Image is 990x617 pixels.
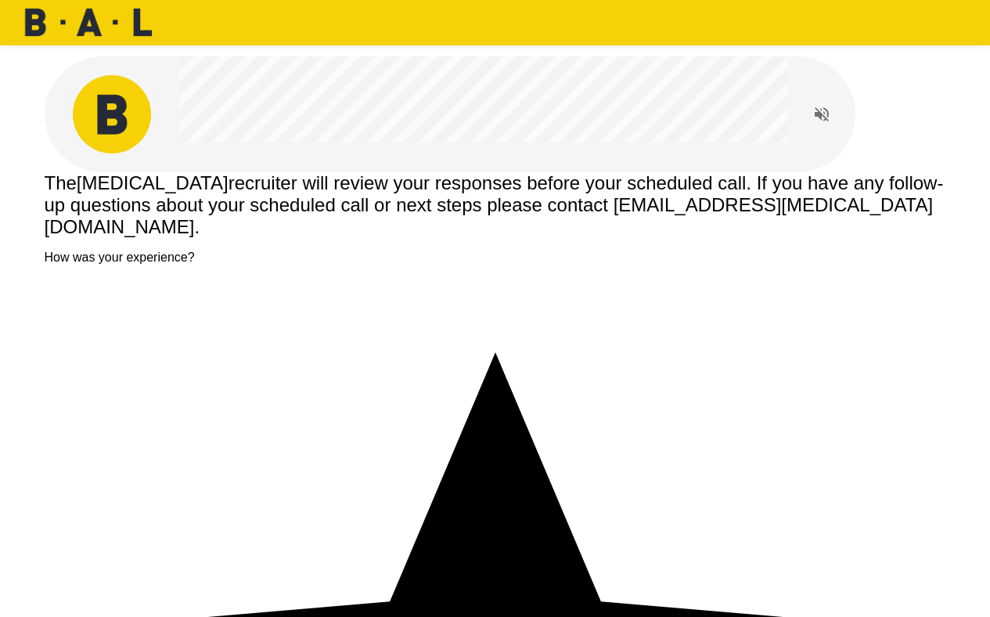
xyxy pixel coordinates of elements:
span: The [45,172,77,193]
span: [MEDICAL_DATA] [77,172,229,193]
button: Read questions aloud [806,99,837,130]
span: recruiter will review your responses before your scheduled call. If you have any follow-up questi... [45,172,944,237]
img: bal_avatar.png [73,75,151,153]
p: How was your experience? [45,251,946,265]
